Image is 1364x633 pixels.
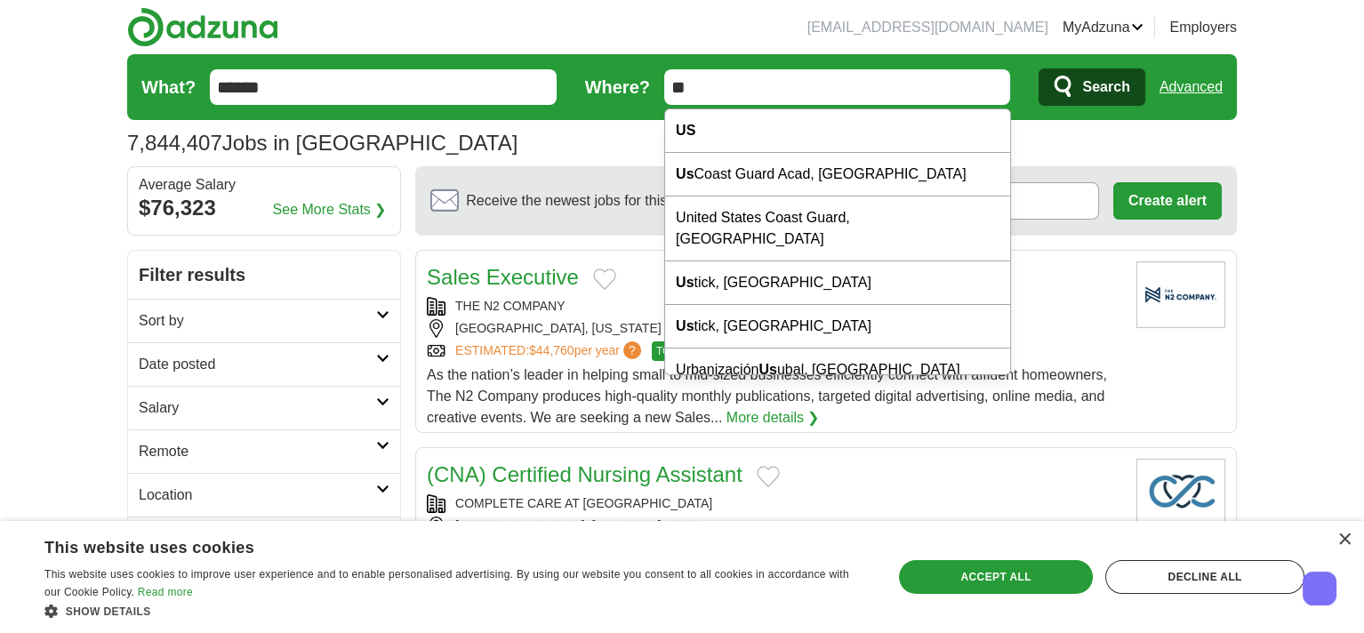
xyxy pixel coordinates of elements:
a: Location [128,473,400,517]
h2: Date posted [139,354,376,375]
a: Category [128,517,400,560]
h2: Sort by [139,310,376,332]
h2: Remote [139,441,376,462]
div: This website uses cookies [44,532,823,558]
a: Advanced [1159,69,1223,105]
div: Accept all [899,560,1093,594]
strong: Us [676,275,694,290]
div: THE N2 COMPANY [427,297,1122,316]
div: tick, [GEOGRAPHIC_DATA] [665,305,1010,349]
a: Sales Executive [427,265,579,289]
span: $44,760 [529,343,574,357]
button: Create alert [1113,182,1222,220]
a: Remote [128,429,400,473]
a: ESTIMATED:$44,760per year? [455,341,645,361]
div: Show details [44,602,868,620]
h1: Jobs in [GEOGRAPHIC_DATA] [127,131,518,155]
div: [GEOGRAPHIC_DATA], [US_STATE] [427,319,1122,338]
a: More details ❯ [726,407,820,429]
div: Average Salary [139,178,389,192]
span: TOP MATCH [652,341,722,361]
div: Coast Guard Acad, [GEOGRAPHIC_DATA] [665,153,1010,196]
div: Decline all [1105,560,1304,594]
strong: Us [676,166,694,181]
span: ? [623,341,641,359]
img: Adzuna logo [127,7,278,47]
a: Employers [1169,17,1237,38]
button: Add to favorite jobs [593,268,616,290]
strong: Us [676,318,694,333]
img: Company logo [1136,459,1225,525]
a: Salary [128,386,400,429]
strong: Us [758,362,776,377]
div: COMPLETE CARE AT [GEOGRAPHIC_DATA] [427,494,1122,513]
span: Show details [66,605,151,618]
a: (CNA) Certified Nursing Assistant [427,462,742,486]
div: [GEOGRAPHIC_DATA], [US_STATE], 08724 [427,517,1122,535]
h2: Salary [139,397,376,419]
button: Add to favorite jobs [757,466,780,487]
span: Receive the newest jobs for this search : [466,190,770,212]
h2: Location [139,485,376,506]
div: $76,323 [139,192,389,224]
a: Read more, opens a new window [138,586,193,598]
a: MyAdzuna [1063,17,1144,38]
li: [EMAIL_ADDRESS][DOMAIN_NAME] [807,17,1048,38]
div: United States Coast Guard, [GEOGRAPHIC_DATA] [665,196,1010,261]
div: Urbanización ubal, [GEOGRAPHIC_DATA] [665,349,1010,392]
img: Company logo [1136,261,1225,328]
h2: Filter results [128,251,400,299]
a: See More Stats ❯ [273,199,387,220]
a: Sort by [128,299,400,342]
strong: US [676,123,695,138]
span: Search [1082,69,1129,105]
span: 7,844,407 [127,127,222,159]
label: What? [141,74,196,100]
label: Where? [585,74,650,100]
a: Date posted [128,342,400,386]
span: This website uses cookies to improve user experience and to enable personalised advertising. By u... [44,568,849,598]
span: As the nation’s leader in helping small to mid-sized businesses efficiently connect with affluent... [427,367,1107,425]
button: Search [1039,68,1144,106]
div: tick, [GEOGRAPHIC_DATA] [665,261,1010,305]
div: Close [1337,533,1351,547]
